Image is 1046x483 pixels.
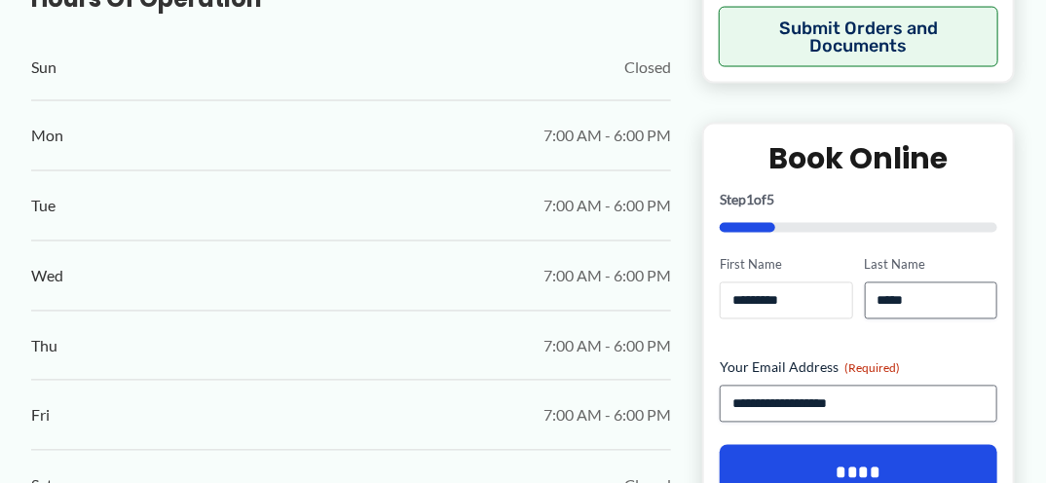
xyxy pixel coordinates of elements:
[31,262,63,291] span: Wed
[31,53,56,82] span: Sun
[766,192,774,208] span: 5
[865,256,997,275] label: Last Name
[31,332,57,361] span: Thu
[543,122,671,151] span: 7:00 AM - 6:00 PM
[543,401,671,430] span: 7:00 AM - 6:00 PM
[719,7,998,67] button: Submit Orders and Documents
[720,194,997,207] p: Step of
[624,53,671,82] span: Closed
[720,140,997,178] h2: Book Online
[746,192,754,208] span: 1
[31,192,56,221] span: Tue
[543,192,671,221] span: 7:00 AM - 6:00 PM
[31,122,63,151] span: Mon
[543,262,671,291] span: 7:00 AM - 6:00 PM
[31,401,50,430] span: Fri
[720,358,997,378] label: Your Email Address
[720,256,852,275] label: First Name
[844,361,900,376] span: (Required)
[543,332,671,361] span: 7:00 AM - 6:00 PM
